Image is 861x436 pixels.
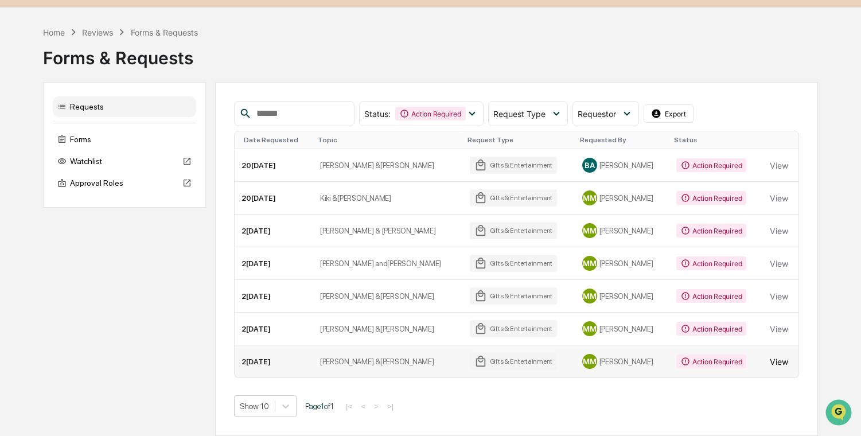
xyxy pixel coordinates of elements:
[235,149,313,182] td: 20[DATE]
[11,88,32,108] img: 1746055101610-c473b297-6a78-478c-a979-82029cc54cd1
[467,136,570,144] div: Request Type
[95,204,142,215] span: Attestations
[676,158,746,172] div: Action Required
[582,354,597,369] div: MM
[23,204,74,215] span: Preclearance
[342,402,356,411] button: |<
[770,154,788,177] button: View
[770,285,788,307] button: View
[36,156,93,165] span: [PERSON_NAME]
[470,157,557,174] div: Gifts & Entertainment
[371,402,382,411] button: >
[644,104,694,123] button: Export
[235,215,313,247] td: 2[DATE]
[83,205,92,214] div: 🗄️
[493,109,546,119] span: Request Type
[582,354,663,369] div: [PERSON_NAME]
[582,223,597,238] div: MM
[244,136,309,144] div: Date Requested
[43,38,818,68] div: Forms & Requests
[313,280,463,313] td: [PERSON_NAME] &[PERSON_NAME]
[676,289,746,303] div: Action Required
[11,145,30,163] img: Gabrielle Rosser
[82,28,113,37] div: Reviews
[582,256,663,271] div: [PERSON_NAME]
[53,151,196,172] div: Watchlist
[676,322,746,336] div: Action Required
[195,91,209,105] button: Start new chat
[305,402,334,411] span: Page 1 of 1
[235,247,313,280] td: 2[DATE]
[11,227,21,236] div: 🔎
[674,136,758,144] div: Status
[313,313,463,345] td: [PERSON_NAME] &[PERSON_NAME]
[824,398,855,429] iframe: Open customer support
[7,221,77,242] a: 🔎Data Lookup
[582,190,663,205] div: [PERSON_NAME]
[235,280,313,313] td: 2[DATE]
[114,254,139,262] span: Pylon
[313,215,463,247] td: [PERSON_NAME] & [PERSON_NAME]
[676,256,746,270] div: Action Required
[770,350,788,373] button: View
[235,313,313,345] td: 2[DATE]
[582,223,663,238] div: [PERSON_NAME]
[95,156,99,165] span: •
[470,320,557,337] div: Gifts & Entertainment
[676,224,746,238] div: Action Required
[676,355,746,368] div: Action Required
[770,252,788,275] button: View
[131,28,198,37] div: Forms & Requests
[770,219,788,242] button: View
[11,127,77,137] div: Past conversations
[7,199,79,220] a: 🖐️Preclearance
[313,182,463,215] td: Kiki &[PERSON_NAME]
[313,149,463,182] td: [PERSON_NAME] &[PERSON_NAME]
[470,287,557,305] div: Gifts & Entertainment
[582,158,663,173] div: [PERSON_NAME]
[24,88,45,108] img: 4531339965365_218c74b014194aa58b9b_72.jpg
[318,136,458,144] div: Topic
[102,156,148,165] span: [DATE][DATE]
[582,321,597,336] div: MM
[364,109,391,119] span: Status :
[582,289,597,303] div: MM
[79,199,147,220] a: 🗄️Attestations
[582,321,663,336] div: [PERSON_NAME]
[53,129,196,150] div: Forms
[52,99,158,108] div: We're available if you need us!
[52,88,188,99] div: Start new chat
[235,182,313,215] td: 20[DATE]
[395,107,465,120] div: Action Required
[770,186,788,209] button: View
[470,353,557,370] div: Gifts & Entertainment
[582,190,597,205] div: MM
[770,317,788,340] button: View
[470,222,557,239] div: Gifts & Entertainment
[235,345,313,377] td: 2[DATE]
[357,402,369,411] button: <
[53,173,196,193] div: Approval Roles
[178,125,209,139] button: See all
[11,24,209,42] p: How can we help?
[11,205,21,214] div: 🖐️
[580,136,665,144] div: Requested By
[313,345,463,377] td: [PERSON_NAME] &[PERSON_NAME]
[470,189,557,207] div: Gifts & Entertainment
[313,247,463,280] td: [PERSON_NAME] and[PERSON_NAME]
[53,96,196,117] div: Requests
[578,109,616,119] span: Requestor
[384,402,397,411] button: >|
[470,255,557,272] div: Gifts & Entertainment
[81,253,139,262] a: Powered byPylon
[43,28,65,37] div: Home
[582,256,597,271] div: MM
[676,191,746,205] div: Action Required
[23,225,72,237] span: Data Lookup
[582,289,663,303] div: [PERSON_NAME]
[582,158,597,173] div: BA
